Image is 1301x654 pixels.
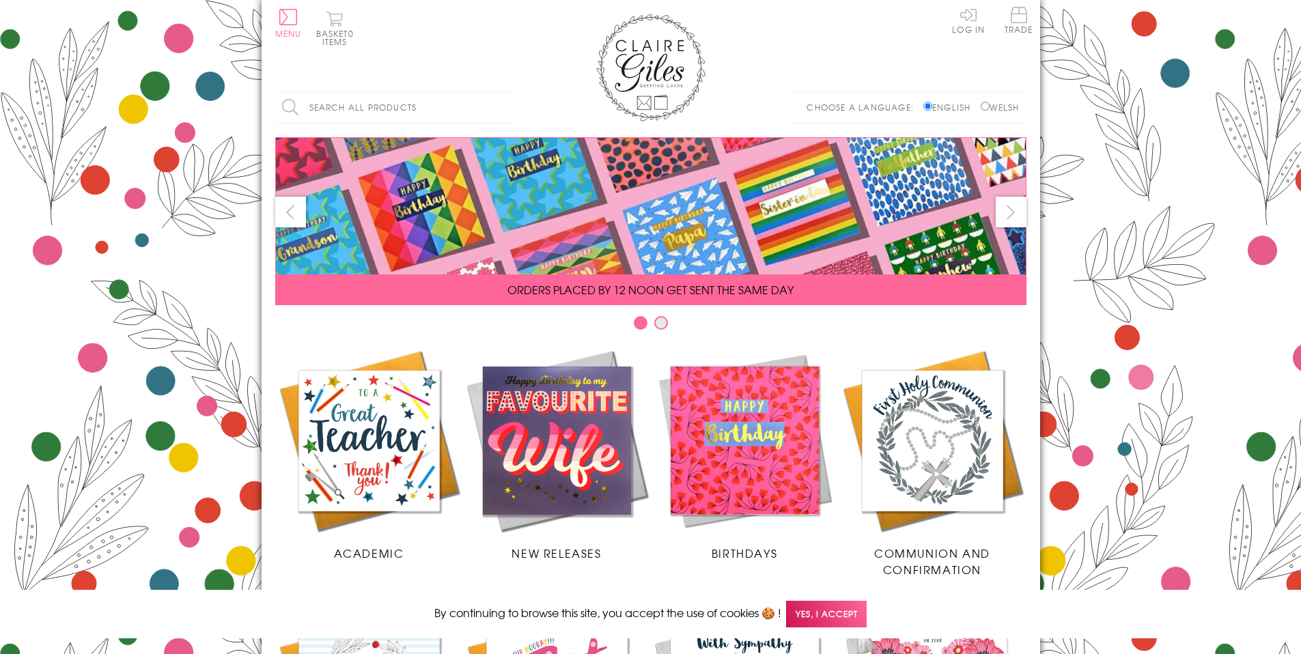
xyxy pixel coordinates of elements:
[463,347,651,561] a: New Releases
[634,316,647,330] button: Carousel Page 1 (Current Slide)
[596,14,705,122] img: Claire Giles Greetings Cards
[923,101,977,113] label: English
[839,347,1026,578] a: Communion and Confirmation
[512,545,601,561] span: New Releases
[981,102,990,111] input: Welsh
[1005,7,1033,36] a: Trade
[874,545,990,578] span: Communion and Confirmation
[507,281,794,298] span: ORDERS PLACED BY 12 NOON GET SENT THE SAME DAY
[712,545,777,561] span: Birthdays
[807,101,921,113] p: Choose a language:
[275,347,463,561] a: Academic
[981,101,1020,113] label: Welsh
[1005,7,1033,33] span: Trade
[334,545,404,561] span: Academic
[275,92,514,123] input: Search all products
[786,601,867,627] span: Yes, I accept
[952,7,985,33] a: Log In
[275,315,1026,337] div: Carousel Pagination
[996,197,1026,227] button: next
[316,11,354,46] button: Basket0 items
[275,197,306,227] button: prev
[923,102,932,111] input: English
[501,92,514,123] input: Search
[322,27,354,48] span: 0 items
[275,9,302,38] button: Menu
[651,347,839,561] a: Birthdays
[275,27,302,40] span: Menu
[654,316,668,330] button: Carousel Page 2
